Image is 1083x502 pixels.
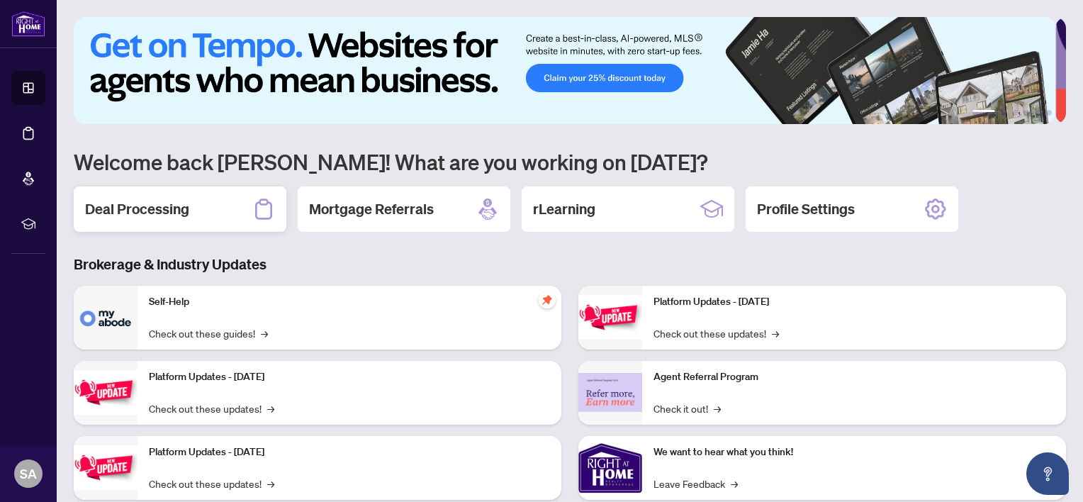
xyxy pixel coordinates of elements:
p: Platform Updates - [DATE] [653,294,1055,310]
button: 1 [972,110,995,116]
img: We want to hear what you think! [578,436,642,500]
h2: rLearning [533,199,595,219]
span: → [772,325,779,341]
img: logo [11,11,45,37]
h2: Deal Processing [85,199,189,219]
span: → [267,401,274,416]
a: Leave Feedback→ [653,476,738,491]
button: Open asap [1026,452,1069,495]
a: Check it out!→ [653,401,721,416]
p: Platform Updates - [DATE] [149,445,550,460]
span: SA [20,464,37,484]
h1: Welcome back [PERSON_NAME]! What are you working on [DATE]? [74,148,1066,175]
h2: Mortgage Referrals [309,199,434,219]
a: Check out these updates!→ [149,401,274,416]
a: Check out these updates!→ [653,325,779,341]
a: Check out these guides!→ [149,325,268,341]
img: Self-Help [74,286,138,350]
button: 3 [1012,110,1018,116]
button: 6 [1046,110,1052,116]
button: 4 [1023,110,1029,116]
h2: Profile Settings [757,199,855,219]
img: Agent Referral Program [578,373,642,412]
img: Platform Updates - July 21, 2025 [74,445,138,490]
button: 2 [1001,110,1006,116]
button: 5 [1035,110,1040,116]
img: Slide 0 [74,17,1055,124]
span: → [267,476,274,491]
p: Platform Updates - [DATE] [149,369,550,385]
p: We want to hear what you think! [653,445,1055,460]
span: pushpin [539,291,556,308]
a: Check out these updates!→ [149,476,274,491]
p: Self-Help [149,294,550,310]
span: → [731,476,738,491]
span: → [714,401,721,416]
h3: Brokerage & Industry Updates [74,255,1066,274]
img: Platform Updates - June 23, 2025 [578,295,642,340]
p: Agent Referral Program [653,369,1055,385]
span: → [261,325,268,341]
img: Platform Updates - September 16, 2025 [74,370,138,415]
